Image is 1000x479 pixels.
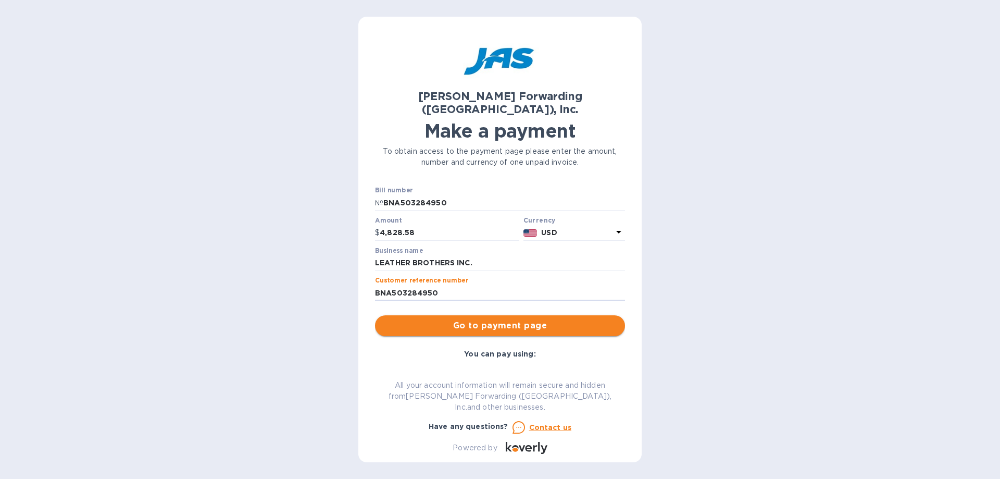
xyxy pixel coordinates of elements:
p: $ [375,227,380,238]
b: [PERSON_NAME] Forwarding ([GEOGRAPHIC_DATA]), Inc. [418,90,582,116]
input: 0.00 [380,225,519,241]
b: USD [541,228,557,237]
label: Amount [375,217,402,224]
b: Have any questions? [429,422,508,431]
p: Powered by [453,443,497,453]
label: Customer reference number [375,278,468,284]
label: Bill number [375,188,413,194]
button: Go to payment page [375,315,625,336]
p: All your account information will remain secure and hidden from [PERSON_NAME] Forwarding ([GEOGRA... [375,380,625,413]
b: Currency [523,216,556,224]
label: Business name [375,248,423,254]
input: Enter customer reference number [375,285,625,301]
b: You can pay using: [464,350,535,358]
h1: Make a payment [375,120,625,142]
p: № [375,198,383,208]
input: Enter bill number [383,195,625,211]
span: Go to payment page [383,320,617,332]
p: To obtain access to the payment page please enter the amount, number and currency of one unpaid i... [375,146,625,168]
u: Contact us [529,423,572,432]
img: USD [523,229,537,237]
input: Enter business name [375,255,625,271]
